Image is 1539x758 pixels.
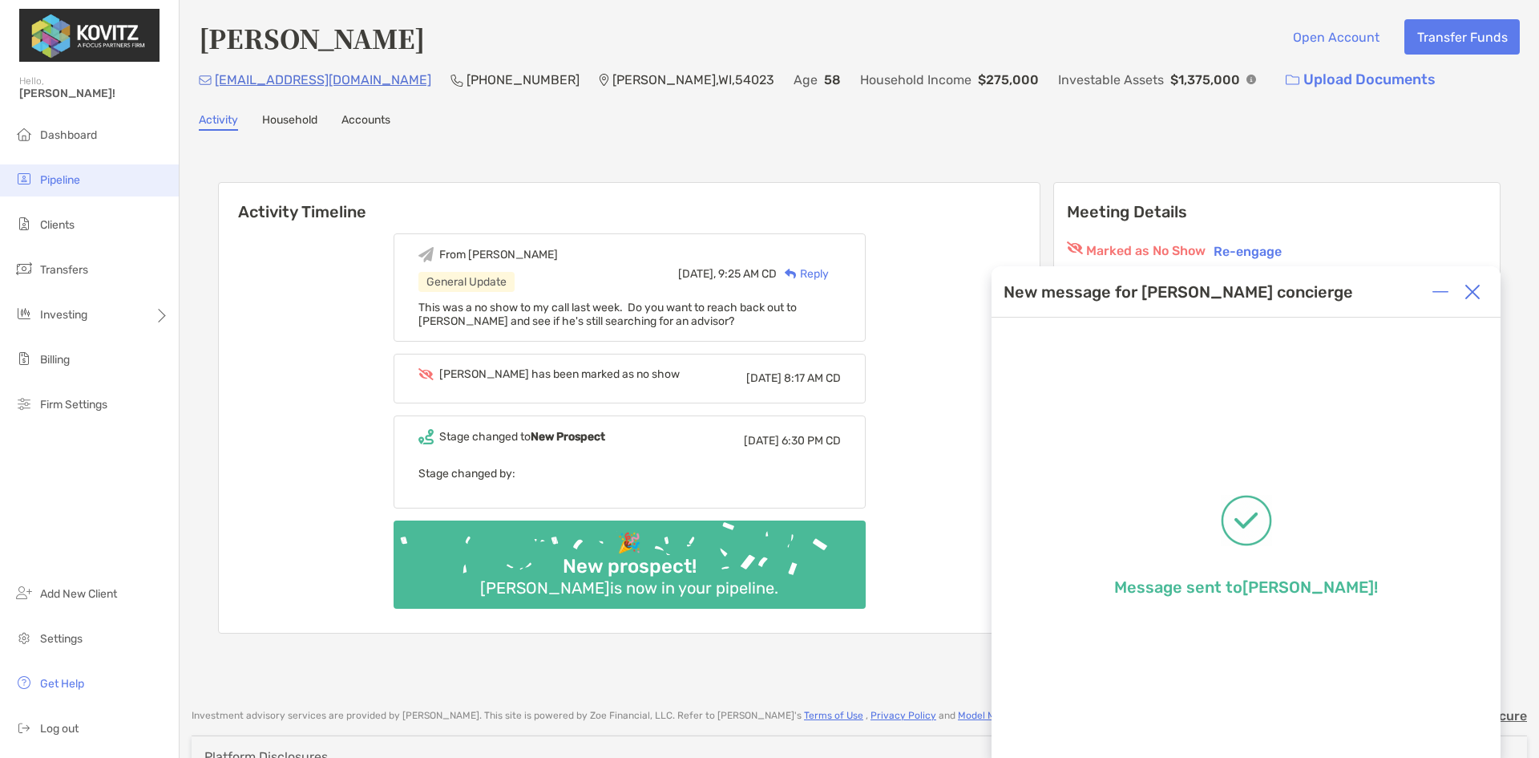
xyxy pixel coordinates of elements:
[14,349,34,368] img: billing icon
[418,464,841,484] p: Stage changed by:
[1432,284,1448,300] img: Expand or collapse
[192,710,1101,722] p: Investment advisory services are provided by [PERSON_NAME] . This site is powered by Zoe Financia...
[14,259,34,278] img: transfers icon
[870,710,936,721] a: Privacy Policy
[40,722,79,736] span: Log out
[1246,75,1256,84] img: Info Icon
[262,113,317,131] a: Household
[784,371,841,385] span: 8:17 AM CD
[14,628,34,647] img: settings icon
[1067,202,1487,222] p: Meeting Details
[40,218,75,232] span: Clients
[678,267,716,281] span: [DATE],
[1067,241,1083,254] img: red eyr
[450,74,463,87] img: Phone Icon
[958,710,1099,721] a: Model Marketplace Disclosures
[19,6,160,64] img: Zoe Logo
[219,183,1040,221] h6: Activity Timeline
[824,70,841,90] p: 58
[978,70,1039,90] p: $275,000
[14,214,34,233] img: clients icon
[40,398,107,411] span: Firm Settings
[199,75,212,85] img: Email Icon
[860,70,971,90] p: Household Income
[785,269,797,279] img: Reply icon
[40,263,88,277] span: Transfers
[1114,578,1378,597] p: Message sent to [PERSON_NAME] !
[794,70,818,90] p: Age
[439,367,680,381] div: [PERSON_NAME] has been marked as no show
[439,248,558,261] div: From [PERSON_NAME]
[418,429,434,444] img: Event icon
[418,301,797,328] span: This was a no show to my call last week. Do you want to reach back out to [PERSON_NAME] and see i...
[199,113,238,131] a: Activity
[777,266,829,282] div: Reply
[611,532,648,555] div: 🎉
[1170,70,1240,90] p: $1,375,000
[782,434,841,448] span: 6:30 PM CD
[556,555,703,578] div: New prospect!
[467,70,580,90] p: [PHONE_NUMBER]
[531,430,605,444] b: New Prospect
[1286,75,1299,86] img: button icon
[40,677,84,691] span: Get Help
[1275,63,1446,97] a: Upload Documents
[1086,241,1206,261] p: Marked as No Show
[215,70,431,90] p: [EMAIL_ADDRESS][DOMAIN_NAME]
[394,521,866,595] img: Confetti
[1221,495,1272,546] img: Message successfully sent
[804,710,863,721] a: Terms of Use
[341,113,390,131] a: Accounts
[14,718,34,737] img: logout icon
[418,247,434,262] img: Event icon
[40,632,83,646] span: Settings
[599,74,609,87] img: Location Icon
[474,578,785,598] div: [PERSON_NAME] is now in your pipeline.
[744,434,779,448] span: [DATE]
[1004,282,1353,302] div: New message for [PERSON_NAME] concierge
[1280,19,1392,55] button: Open Account
[14,394,34,413] img: firm-settings icon
[1058,70,1164,90] p: Investable Assets
[14,304,34,323] img: investing icon
[418,368,434,380] img: Event icon
[14,673,34,692] img: get-help icon
[1209,241,1287,261] button: Re-engage
[746,371,782,385] span: [DATE]
[439,430,605,444] div: Stage changed to
[14,169,34,188] img: pipeline icon
[718,267,777,281] span: 9:25 AM CD
[19,87,169,100] span: [PERSON_NAME]!
[40,353,70,367] span: Billing
[418,272,515,292] div: General Update
[40,308,87,322] span: Investing
[40,587,117,601] span: Add New Client
[14,583,34,602] img: add_new_client icon
[40,173,80,187] span: Pipeline
[1404,19,1520,55] button: Transfer Funds
[1464,284,1480,300] img: Close
[14,124,34,144] img: dashboard icon
[612,70,774,90] p: [PERSON_NAME] , WI , 54023
[199,19,425,56] h4: [PERSON_NAME]
[40,128,97,142] span: Dashboard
